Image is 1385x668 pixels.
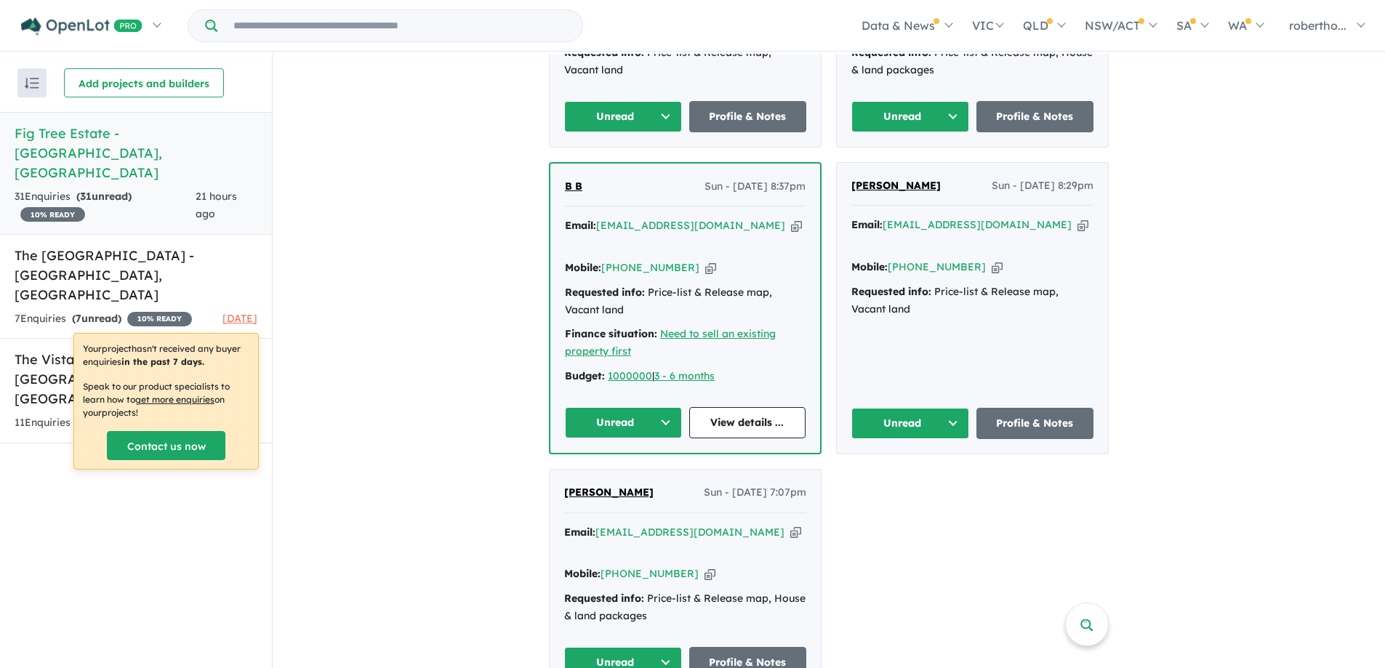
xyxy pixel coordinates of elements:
[107,431,225,460] a: Contact us now
[976,101,1094,132] a: Profile & Notes
[704,566,715,582] button: Copy
[883,218,1072,231] a: [EMAIL_ADDRESS][DOMAIN_NAME]
[992,177,1093,195] span: Sun - [DATE] 8:29pm
[851,260,888,273] strong: Mobile:
[15,124,257,182] h5: Fig Tree Estate - [GEOGRAPHIC_DATA] , [GEOGRAPHIC_DATA]
[976,408,1094,439] a: Profile & Notes
[565,286,645,299] strong: Requested info:
[851,218,883,231] strong: Email:
[222,312,257,325] span: [DATE]
[121,356,204,367] b: in the past 7 days.
[992,259,1003,275] button: Copy
[704,178,806,196] span: Sun - [DATE] 8:37pm
[565,368,806,385] div: |
[21,17,142,36] img: Openlot PRO Logo White
[564,567,601,580] strong: Mobile:
[689,101,807,132] a: Profile & Notes
[20,207,85,222] span: 10 % READY
[565,180,582,193] span: B B
[76,312,81,325] span: 7
[595,526,784,539] a: [EMAIL_ADDRESS][DOMAIN_NAME]
[76,190,132,203] strong: ( unread)
[220,10,579,41] input: Try estate name, suburb, builder or developer
[1289,18,1346,33] span: robertho...
[83,380,249,419] p: Speak to our product specialists to learn how to on your projects !
[689,407,806,438] a: View details ...
[564,46,644,59] strong: Requested info:
[851,101,969,132] button: Unread
[15,414,201,432] div: 11 Enquir ies
[705,260,716,275] button: Copy
[851,46,931,59] strong: Requested info:
[72,312,121,325] strong: ( unread)
[80,190,92,203] span: 31
[565,261,601,274] strong: Mobile:
[654,369,715,382] a: 3 - 6 months
[601,567,699,580] a: [PHONE_NUMBER]
[601,261,699,274] a: [PHONE_NUMBER]
[565,327,776,358] a: Need to sell an existing property first
[15,188,196,223] div: 31 Enquir ies
[851,179,941,192] span: [PERSON_NAME]
[64,68,224,97] button: Add projects and builders
[851,177,941,195] a: [PERSON_NAME]
[565,327,657,340] strong: Finance situation:
[564,486,654,499] span: [PERSON_NAME]
[15,350,257,409] h5: The Vista Estate - [GEOGRAPHIC_DATA] , [GEOGRAPHIC_DATA]
[127,312,192,326] span: 10 % READY
[15,246,257,305] h5: The [GEOGRAPHIC_DATA] - [GEOGRAPHIC_DATA] , [GEOGRAPHIC_DATA]
[565,178,582,196] a: B B
[1077,217,1088,233] button: Copy
[704,484,806,502] span: Sun - [DATE] 7:07pm
[564,526,595,539] strong: Email:
[791,218,802,233] button: Copy
[25,78,39,89] img: sort.svg
[608,369,652,382] a: 1000000
[565,219,596,232] strong: Email:
[83,342,249,369] p: Your project hasn't received any buyer enquiries
[790,525,801,540] button: Copy
[135,394,214,405] u: get more enquiries
[564,101,682,132] button: Unread
[196,190,237,220] span: 21 hours ago
[565,369,605,382] strong: Budget:
[564,592,644,605] strong: Requested info:
[565,284,806,319] div: Price-list & Release map, Vacant land
[564,484,654,502] a: [PERSON_NAME]
[564,590,806,625] div: Price-list & Release map, House & land packages
[15,310,192,328] div: 7 Enquir ies
[565,407,682,438] button: Unread
[851,408,969,439] button: Unread
[596,219,785,232] a: [EMAIL_ADDRESS][DOMAIN_NAME]
[851,285,931,298] strong: Requested info:
[851,44,1093,79] div: Price-list & Release map, House & land packages
[888,260,986,273] a: [PHONE_NUMBER]
[564,44,806,79] div: Price-list & Release map, Vacant land
[851,283,1093,318] div: Price-list & Release map, Vacant land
